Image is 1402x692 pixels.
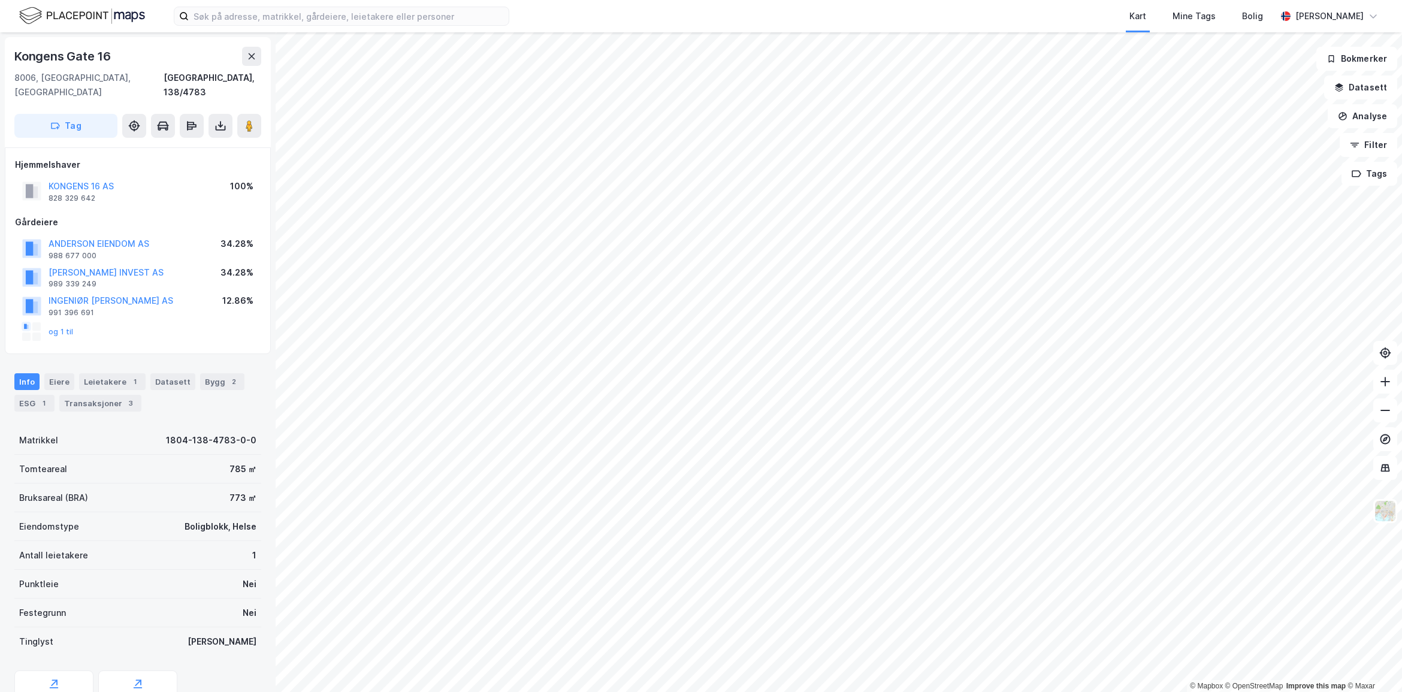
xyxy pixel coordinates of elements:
[1129,9,1146,23] div: Kart
[164,71,261,99] div: [GEOGRAPHIC_DATA], 138/4783
[1341,162,1397,186] button: Tags
[14,114,117,138] button: Tag
[129,376,141,388] div: 1
[19,577,59,591] div: Punktleie
[166,433,256,448] div: 1804-138-4783-0-0
[59,395,141,412] div: Transaksjoner
[14,395,55,412] div: ESG
[19,606,66,620] div: Festegrunn
[19,462,67,476] div: Tomteareal
[228,376,240,388] div: 2
[79,373,146,390] div: Leietakere
[150,373,195,390] div: Datasett
[14,47,113,66] div: Kongens Gate 16
[49,279,96,289] div: 989 339 249
[49,308,94,318] div: 991 396 691
[19,491,88,505] div: Bruksareal (BRA)
[1295,9,1364,23] div: [PERSON_NAME]
[14,71,164,99] div: 8006, [GEOGRAPHIC_DATA], [GEOGRAPHIC_DATA]
[19,519,79,534] div: Eiendomstype
[19,5,145,26] img: logo.f888ab2527a4732fd821a326f86c7f29.svg
[1173,9,1216,23] div: Mine Tags
[220,265,253,280] div: 34.28%
[14,373,40,390] div: Info
[49,251,96,261] div: 988 677 000
[189,7,509,25] input: Søk på adresse, matrikkel, gårdeiere, leietakere eller personer
[200,373,244,390] div: Bygg
[1342,634,1402,692] div: Kontrollprogram for chat
[49,194,95,203] div: 828 329 642
[1374,500,1397,522] img: Z
[44,373,74,390] div: Eiere
[185,519,256,534] div: Boligblokk, Helse
[1328,104,1397,128] button: Analyse
[1286,682,1346,690] a: Improve this map
[243,577,256,591] div: Nei
[252,548,256,563] div: 1
[19,433,58,448] div: Matrikkel
[230,179,253,194] div: 100%
[15,215,261,229] div: Gårdeiere
[125,397,137,409] div: 3
[188,634,256,649] div: [PERSON_NAME]
[1324,75,1397,99] button: Datasett
[229,491,256,505] div: 773 ㎡
[1340,133,1397,157] button: Filter
[1316,47,1397,71] button: Bokmerker
[220,237,253,251] div: 34.28%
[19,548,88,563] div: Antall leietakere
[15,158,261,172] div: Hjemmelshaver
[1225,682,1283,690] a: OpenStreetMap
[1190,682,1223,690] a: Mapbox
[1342,634,1402,692] iframe: Chat Widget
[1242,9,1263,23] div: Bolig
[19,634,53,649] div: Tinglyst
[229,462,256,476] div: 785 ㎡
[243,606,256,620] div: Nei
[38,397,50,409] div: 1
[222,294,253,308] div: 12.86%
